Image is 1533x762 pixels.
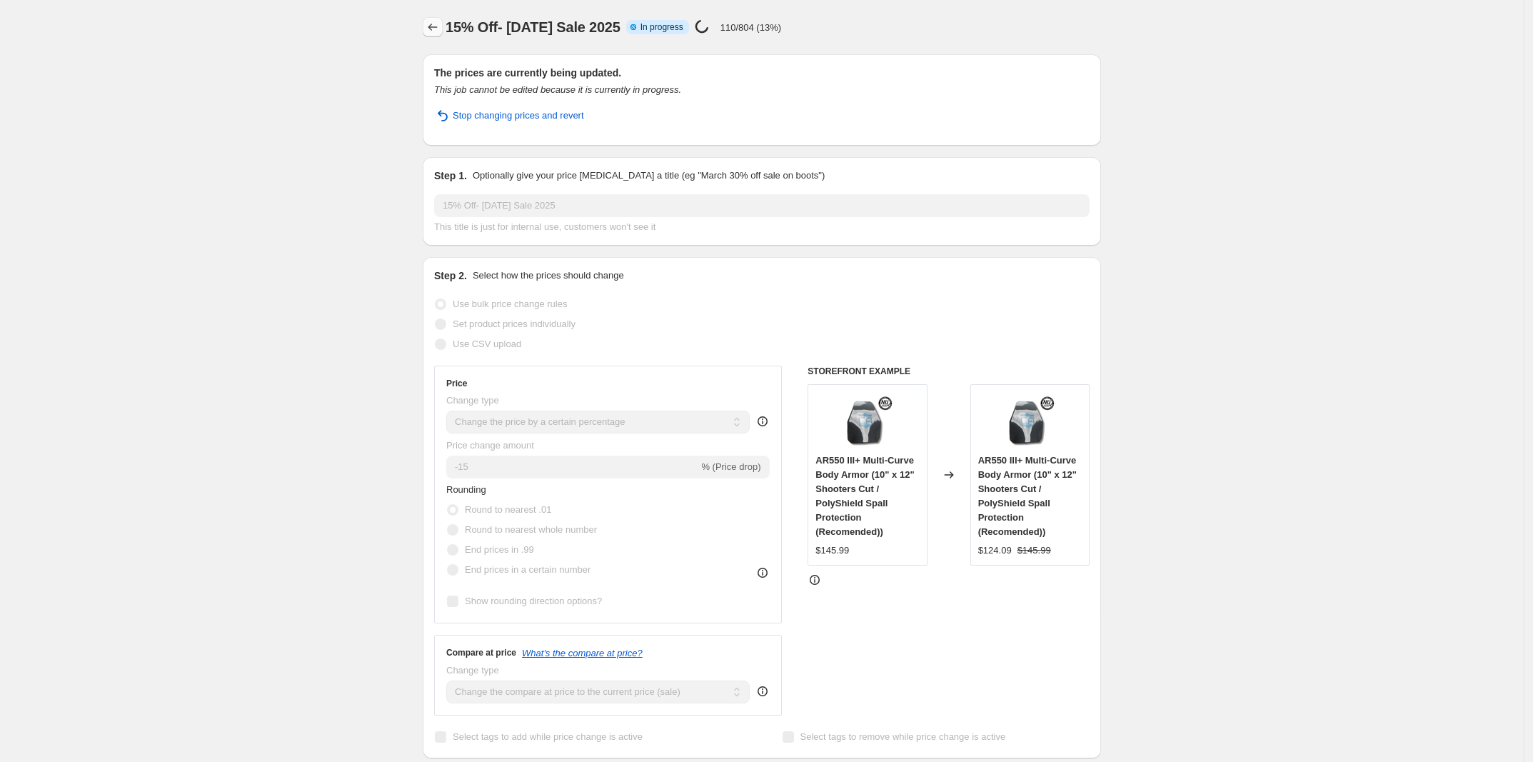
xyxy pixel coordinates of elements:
[434,66,1090,80] h2: The prices are currently being updated.
[426,104,593,127] button: Stop changing prices and revert
[434,194,1090,217] input: 30% off holiday sale
[446,647,516,658] h3: Compare at price
[465,596,602,606] span: Show rounding direction options?
[446,378,467,389] h3: Price
[701,461,760,472] span: % (Price drop)
[434,169,467,183] h2: Step 1.
[446,440,534,451] span: Price change amount
[434,269,467,283] h2: Step 2.
[978,543,1012,558] div: $124.09
[465,504,551,515] span: Round to nearest .01
[1001,392,1058,449] img: caliber-armor-body-armor-plates-with-bullet-liner-spall-coat-_front_80x.png
[808,366,1090,377] h6: STOREFRONT EXAMPLE
[522,648,643,658] button: What's the compare at price?
[446,19,620,35] span: 15% Off- [DATE] Sale 2025
[453,339,521,349] span: Use CSV upload
[1017,543,1051,558] strike: $145.99
[453,299,567,309] span: Use bulk price change rules
[446,484,486,495] span: Rounding
[434,84,681,95] i: This job cannot be edited because it is currently in progress.
[755,684,770,698] div: help
[453,319,575,329] span: Set product prices individually
[978,455,1077,537] span: AR550 III+ Multi-Curve Body Armor (10" x 12" Shooters Cut / PolyShield Spall Protection (Recomend...
[473,269,624,283] p: Select how the prices should change
[815,543,849,558] div: $145.99
[453,109,584,123] span: Stop changing prices and revert
[446,456,698,478] input: -15
[465,524,597,535] span: Round to nearest whole number
[755,414,770,428] div: help
[446,665,499,676] span: Change type
[800,731,1006,742] span: Select tags to remove while price change is active
[640,21,683,33] span: In progress
[453,731,643,742] span: Select tags to add while price change is active
[839,392,896,449] img: caliber-armor-body-armor-plates-with-bullet-liner-spall-coat-_front_80x.png
[434,221,655,232] span: This title is just for internal use, customers won't see it
[815,455,914,537] span: AR550 III+ Multi-Curve Body Armor (10" x 12" Shooters Cut / PolyShield Spall Protection (Recomend...
[423,17,443,37] button: Price change jobs
[473,169,825,183] p: Optionally give your price [MEDICAL_DATA] a title (eg "March 30% off sale on boots")
[720,22,781,33] p: 110/804 (13%)
[465,544,534,555] span: End prices in .99
[446,395,499,406] span: Change type
[465,564,590,575] span: End prices in a certain number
